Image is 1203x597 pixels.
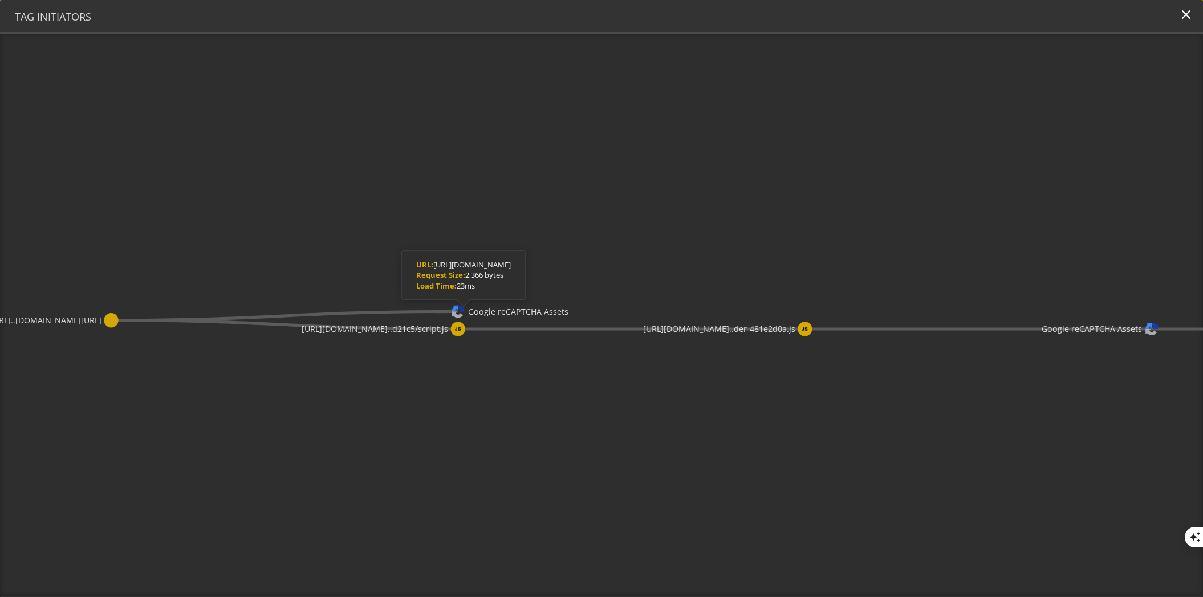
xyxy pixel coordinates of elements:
strong: URL: [416,259,433,270]
text: Google reCAPTCHA Assets [1042,323,1142,334]
div: [URL][DOMAIN_NAME] [416,259,511,270]
mat-icon: close [1178,7,1194,22]
strong: Request Size: [416,270,465,280]
h4: Tag Initiators [15,11,91,23]
strong: Load Time: [416,281,457,291]
text: Google reCAPTCHA Assets [468,306,568,317]
div: 2,366 bytes [416,270,511,291]
text: [URL][DOMAIN_NAME]..d21c5/script.js [302,323,448,334]
div: 23ms [416,281,511,291]
text: [URL][DOMAIN_NAME]..der-481e2d0a.js [643,323,795,334]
